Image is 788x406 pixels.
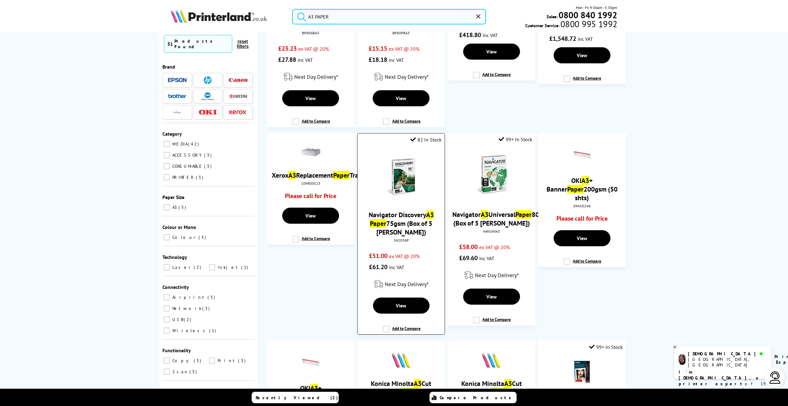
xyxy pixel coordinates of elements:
[426,210,434,219] mark: A3
[252,392,339,403] a: Recently Viewed (2)
[549,214,614,226] div: Please call for Price
[373,90,430,106] a: View
[679,369,767,404] p: of 19 years! I can help you choose the right product
[679,369,760,387] b: I'm [DEMOGRAPHIC_DATA], a printer expert
[378,154,424,200] img: Discovery-A3-75gsm-Paper-small.jpg
[688,351,767,357] div: [DEMOGRAPHIC_DATA]
[173,108,181,116] img: Navigator
[171,152,203,158] span: ACCESSORY
[196,175,205,180] span: 3
[547,14,558,19] span: Sales:
[229,94,247,99] img: Kyocera
[369,44,387,53] span: £15.15
[369,210,434,236] a: Navigator DiscoveryA3 Paper75gsm (Box of 5 [PERSON_NAME])
[178,205,187,210] span: 3
[577,235,587,241] span: View
[370,219,386,228] mark: Paper
[451,267,532,284] div: modal_delivery
[209,328,217,333] span: 1
[373,298,430,314] a: View
[209,357,215,364] input: Print 3
[162,194,184,200] span: Paper Size
[463,44,520,60] a: View
[171,264,193,270] span: Laser
[468,153,515,200] img: navigator-universal-paper-80gsm-a4-box-of-5-reams-small.jpg
[452,229,530,234] div: NAVUNIA3
[571,361,593,383] img: Epson-C13S041344-Small.gif
[174,38,229,49] div: Products Found
[278,192,343,203] div: Please call for Price
[560,21,617,27] span: 0800 995 1992
[194,358,203,363] span: 3
[171,9,285,24] a: Printerland Logo
[567,185,584,193] mark: Paper
[164,294,170,300] input: Airprint 3
[164,264,170,270] input: Laser 2
[204,152,213,158] span: 3
[459,243,478,251] span: £58.00
[272,171,362,180] a: XeroxA3ReplacementPaperTray
[389,57,404,63] span: inc VAT
[504,379,512,388] mark: A3
[396,95,406,101] span: View
[492,388,508,396] mark: Paper
[171,205,178,210] span: A3
[171,369,189,374] span: Scan
[559,9,617,21] b: 0800 840 1992
[525,21,617,28] span: Customer Service:
[389,46,419,52] span: ex VAT @ 20%
[164,174,170,180] input: PRINTER 3
[486,294,497,300] span: View
[164,234,170,240] input: Colour 3
[292,118,330,130] label: Add to Compare
[440,395,514,400] span: Compare Products
[207,294,216,300] span: 3
[576,5,617,11] span: Mon - Fri 9:00am - 5:30pm
[202,306,211,311] span: 3
[171,235,198,240] span: Colour
[483,32,498,38] span: inc VAT
[430,392,517,403] a: Compare Products
[362,238,440,243] div: 34203GP
[688,357,767,368] div: [GEOGRAPHIC_DATA], [GEOGRAPHIC_DATA]
[184,317,193,322] span: 2
[164,204,170,210] input: A3 3
[164,305,170,311] input: Network 3
[272,31,350,35] div: BP80GRA3
[216,264,241,270] span: Inkjet
[410,137,442,143] div: 82 In Stock
[164,357,170,364] input: Copy 3
[305,213,316,219] span: View
[479,255,494,261] span: inc VAT
[162,388,191,395] span: Double Sided
[270,68,351,86] div: modal_delivery
[452,210,551,227] a: NavigatorA3UniversalPaper80gsm (Box of 5 [PERSON_NAME])
[499,136,532,142] div: 99+ In Stock
[369,252,388,260] span: £51.00
[300,144,321,160] img: 097N01539.gif
[361,276,441,293] div: modal_delivery
[162,131,182,137] span: Category
[298,57,313,63] span: inc VAT
[305,95,316,101] span: View
[171,317,183,322] span: USB
[589,344,623,350] div: 99+ In Stock
[238,358,247,363] span: 3
[581,176,589,185] mark: A3
[171,9,267,23] img: Printerland Logo
[414,379,421,388] mark: A3
[189,369,198,374] span: 3
[216,358,237,363] span: Print
[232,39,253,49] button: reset filters
[481,210,488,219] mark: A3
[360,68,442,86] div: modal_delivery
[278,56,296,64] span: £27.88
[362,31,440,35] div: BP80PRA3
[164,328,170,334] input: Wireless 1
[168,78,187,82] img: Epson
[310,384,318,392] mark: A3
[171,358,193,363] span: Copy
[282,90,339,106] a: View
[578,36,593,42] span: inc VAT
[241,264,249,270] span: 1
